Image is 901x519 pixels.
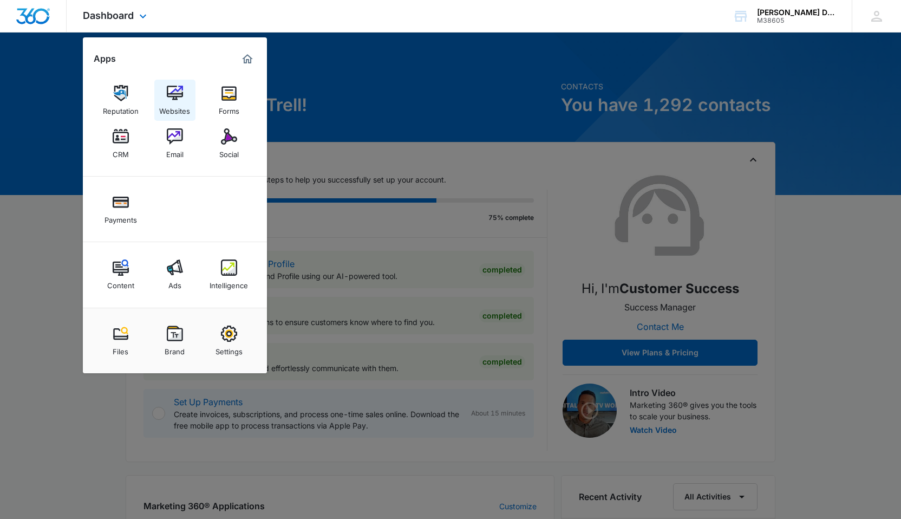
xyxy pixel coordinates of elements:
div: Files [113,342,128,356]
div: Social [219,145,239,159]
a: Brand [154,320,195,361]
a: Intelligence [208,254,250,295]
div: Brand [165,342,185,356]
div: CRM [113,145,129,159]
div: Settings [216,342,243,356]
a: Websites [154,80,195,121]
a: CRM [100,123,141,164]
div: Reputation [103,101,139,115]
a: Social [208,123,250,164]
a: Payments [100,189,141,230]
a: Settings [208,320,250,361]
h2: Apps [94,54,116,64]
a: Marketing 360® Dashboard [239,50,256,68]
a: Ads [154,254,195,295]
div: account name [757,8,836,17]
a: Content [100,254,141,295]
div: Email [166,145,184,159]
div: Forms [219,101,239,115]
div: account id [757,17,836,24]
a: Forms [208,80,250,121]
span: Dashboard [83,10,134,21]
div: Websites [159,101,190,115]
div: Intelligence [210,276,248,290]
a: Email [154,123,195,164]
a: Files [100,320,141,361]
div: Payments [105,210,137,224]
div: Content [107,276,134,290]
div: Ads [168,276,181,290]
a: Reputation [100,80,141,121]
